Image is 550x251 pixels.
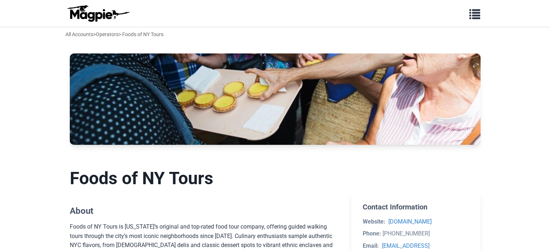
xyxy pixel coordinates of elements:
a: All Accounts [65,31,93,37]
strong: Email: [363,242,379,249]
h2: About [70,206,340,216]
strong: Phone: [363,230,381,237]
strong: Website: [363,218,385,225]
a: [DOMAIN_NAME] [388,218,432,225]
div: > > Foods of NY Tours [65,30,163,38]
img: Foods of NY Tours [70,53,481,144]
img: logo-ab69f6fb50320c5b225c76a69d11143b.png [65,5,131,22]
h2: Contact Information [363,203,469,211]
a: Operators [96,31,119,37]
h1: Foods of NY Tours [70,168,340,189]
li: [PHONE_NUMBER] [363,229,469,238]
